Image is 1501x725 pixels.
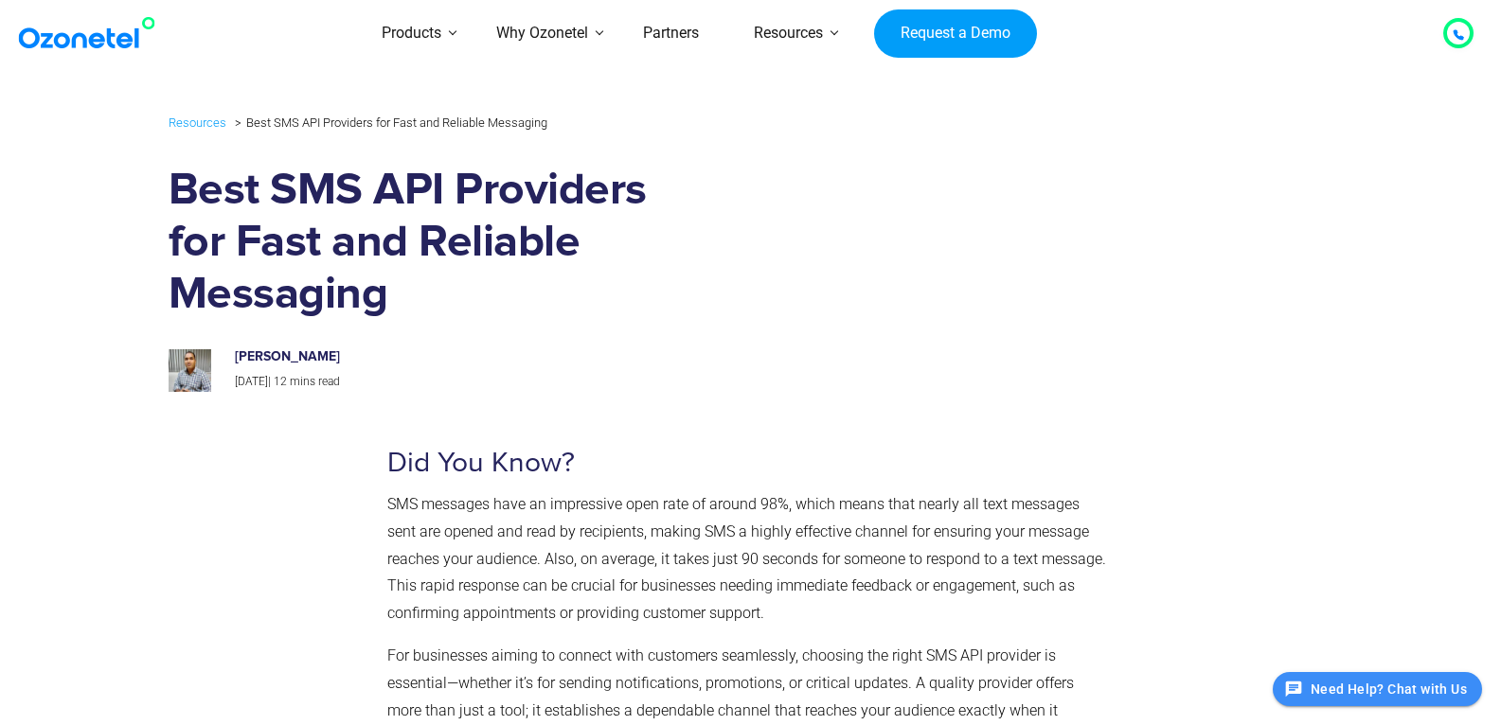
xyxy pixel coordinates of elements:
span: mins read [290,375,340,388]
h1: Best SMS API Providers for Fast and Reliable Messaging [169,165,654,321]
p: | [235,372,634,393]
a: Request a Demo [874,9,1036,59]
span: SMS messages have an impressive open rate of around 98%, which means that nearly all text message... [387,495,1106,622]
a: Resources [169,112,226,133]
span: [DATE] [235,375,268,388]
h6: [PERSON_NAME] [235,349,634,365]
span: Did You Know? [387,446,575,480]
button: Need Help? Chat with Us [1273,672,1482,707]
li: Best SMS API Providers for Fast and Reliable Messaging [230,111,547,134]
span: 12 [274,375,287,388]
img: prashanth-kancherla_avatar-200x200.jpeg [169,349,211,392]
